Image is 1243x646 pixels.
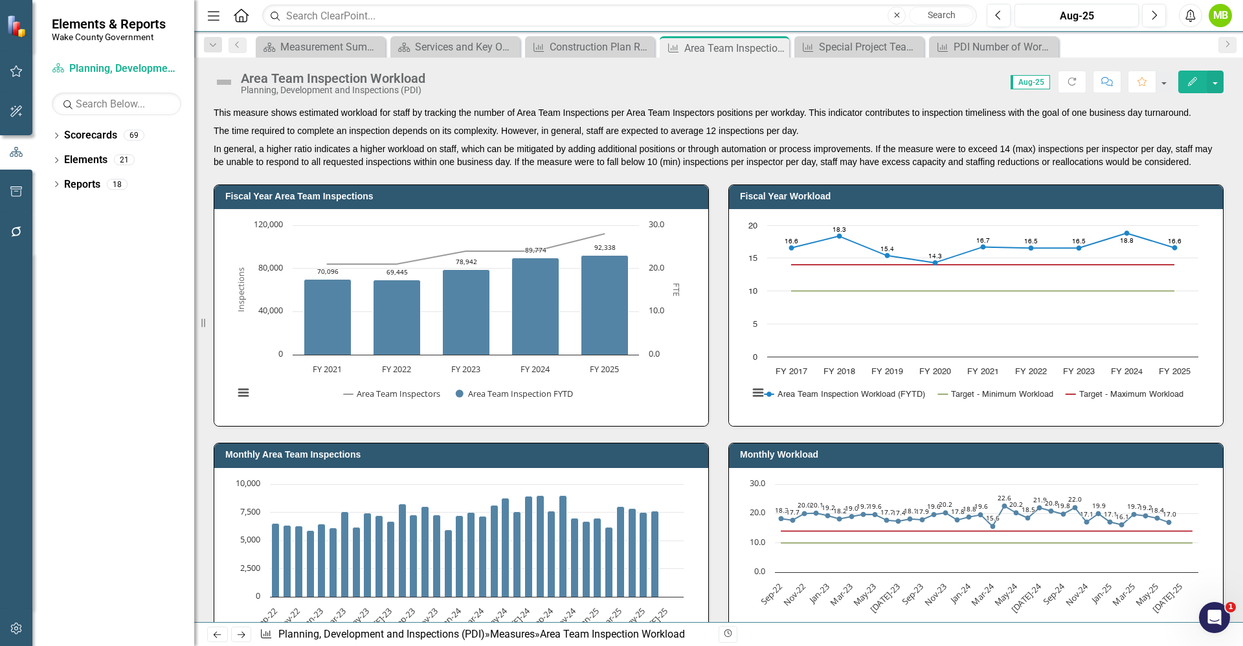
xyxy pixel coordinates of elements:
[978,512,983,517] path: Feb-24, 19.55208333. Area Team Workload (Inspections per FTE per Day).
[1127,502,1141,511] text: 19.7
[594,243,616,252] text: 92,338
[849,514,855,519] path: Mar-23, 18.98245614. Area Team Workload (Inspections per FTE per Day).
[227,219,690,413] svg: Interactive chart
[753,353,757,362] text: 0
[502,498,510,597] path: May-24, 8,744. Area Team Inspections.
[1073,505,1078,510] path: Oct-24, 22. Area Team Workload (Inspections per FTE per Day).
[1033,495,1047,504] text: 21.9
[241,71,425,85] div: Area Team Inspection Workload
[819,39,921,55] div: Special Project Team Inspection Workload
[540,628,685,640] div: Area Team Inspection Workload
[479,516,487,597] path: Mar-24, 7,127. Area Team Inspections.
[375,515,383,597] path: Jun-23, 7,233. Area Team Inspections.
[748,254,757,263] text: 15
[325,232,607,267] g: Area Team Inspectors, series 1 of 2. Line with 5 data points. Y axis, FTE.
[528,39,651,55] a: Construction Plan Review Workload
[649,262,664,273] text: 20.0
[278,628,485,640] a: Planning, Development and Inspections (PDI)
[742,219,1205,413] svg: Interactive chart
[750,477,765,489] text: 30.0
[1057,501,1070,510] text: 19.8
[235,268,247,313] text: Inspections
[581,256,629,355] path: FY 2025, 92,338. Area Team Inspection FYTD.
[443,270,490,355] path: FY 2023, 78,942. Area Team Inspection FYTD.
[1092,501,1106,510] text: 19.9
[754,565,765,577] text: 0.0
[974,502,988,511] text: 19.6
[932,512,937,517] path: Oct-23, 19.62254902. Area Team Workload (Inspections per FTE per Day).
[571,518,579,597] path: Nov-24, 6,974. Area Team Inspections.
[391,605,418,632] text: Sep-23
[833,227,846,233] text: 18.3
[491,505,498,597] path: Apr-24, 8,126. Area Team Inspections.
[225,192,702,201] h3: Fiscal Year Area Team Inspections
[1014,510,1019,515] path: May-24, 20.24074074. Area Team Workload (Inspections per FTE per Day).
[304,280,352,355] path: FY 2021, 70,096. Area Team Inspection FYTD.
[928,253,942,260] text: 14.3
[880,507,894,517] text: 17.7
[884,517,890,522] path: Jun-23, 17.72794118. Area Team Workload (Inspections per FTE per Day).
[313,363,342,375] text: FY 2021
[790,517,796,522] path: Oct-22, 17.71988796. Area Team Workload (Inspections per FTE per Day).
[789,245,794,251] path: FY 2017, 16.55342857. Area Team Inspection Workload (FYTD).
[861,512,866,517] path: Apr-23, 19.67619048. Area Team Workload (Inspections per FTE per Day).
[833,506,847,515] text: 18.2
[1088,581,1114,607] text: Jan-25
[284,525,291,597] path: Oct-22, 6,326. Area Team Inspections.
[1167,520,1172,525] path: Jun-25, 16.95982143. Area Team Workload (Inspections per FTE per Day).
[1172,245,1178,251] path: FY 2025, 16.57178751. Area Team Inspection Workload (FYTD).
[490,628,535,640] a: Measures
[214,106,1224,122] p: This measure shows estimated workload for staff by tracking the number of Area Team Inspections p...
[1125,231,1130,236] path: FY 2024, 18.79690117. Area Team Inspection Workload (FYTD).
[1108,519,1113,524] path: Jan-25, 17.08088235. Area Team Workload (Inspections per FTE per Day).
[837,234,842,239] path: FY 2018, 18.34057143. Area Team Inspection Workload (FYTD).
[1080,509,1093,518] text: 17.1
[1040,580,1068,607] text: Sep-24
[629,508,636,597] path: Apr-25, 7,835. Area Team Inspections.
[1139,503,1152,512] text: 19.2
[445,529,453,597] path: Dec-23, 5,976. Area Team Inspections.
[904,506,917,515] text: 18.1
[6,14,29,37] img: ClearPoint Strategy
[619,605,647,633] text: May-25
[341,511,349,597] path: Mar-23, 7,574. Area Team Inspections.
[837,516,842,521] path: Feb-23, 18.1577381. Area Team Workload (Inspections per FTE per Day).
[868,581,902,615] text: [DATE]-23
[748,222,757,230] text: 20
[1132,512,1137,517] path: Mar-25, 19.66176471. Area Team Workload (Inspections per FTE per Day).
[1209,4,1232,27] button: MB
[753,320,757,329] text: 5
[1049,508,1054,513] path: Aug-24, 20.83333333. Area Team Workload (Inspections per FTE per Day).
[280,39,382,55] div: Measurement Summary
[399,504,407,597] path: Aug-23, 8,274. Area Team Inspections.
[382,363,411,375] text: FY 2022
[1061,511,1066,517] path: Sep-24, 19.81770833. Area Team Workload (Inspections per FTE per Day).
[1120,238,1134,244] text: 18.8
[998,493,1011,502] text: 22.6
[576,605,601,631] text: Jan-25
[1143,513,1148,518] path: Apr-25, 19.20343137. Area Team Workload (Inspections per FTE per Day).
[976,238,990,244] text: 16.7
[240,562,260,574] text: 2,500
[513,511,521,597] path: Jun-24, 7,537. Area Team Inspections.
[260,627,709,642] div: » »
[481,605,510,633] text: May-24
[1025,515,1031,520] path: Jun-24, 18.47303922. Area Team Workload (Inspections per FTE per Day).
[779,516,784,521] path: Sep-22, 18.25770308. Area Team Workload (Inspections per FTE per Day).
[413,605,440,632] text: Nov-23
[1110,581,1137,608] text: Mar-25
[387,521,395,597] path: Jul-23, 6,672. Area Team Inspections.
[512,258,559,355] path: FY 2024, 89,774. Area Team Inspection FYTD.
[896,518,901,524] path: Jul-23, 17.375. Area Team Workload (Inspections per FTE per Day).
[1022,505,1035,514] text: 18.5
[1009,500,1023,509] text: 20.2
[649,218,664,230] text: 30.0
[1019,8,1134,24] div: Aug-25
[551,605,579,632] text: Nov-24
[786,507,800,517] text: 17.7
[374,280,421,355] path: FY 2022, 69,445. Area Team Inspection FYTD.
[1015,368,1047,376] text: FY 2022
[321,605,348,632] text: Mar-23
[548,511,555,597] path: Sep-24, 7,610. Area Team Inspections.
[1226,602,1236,612] span: 1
